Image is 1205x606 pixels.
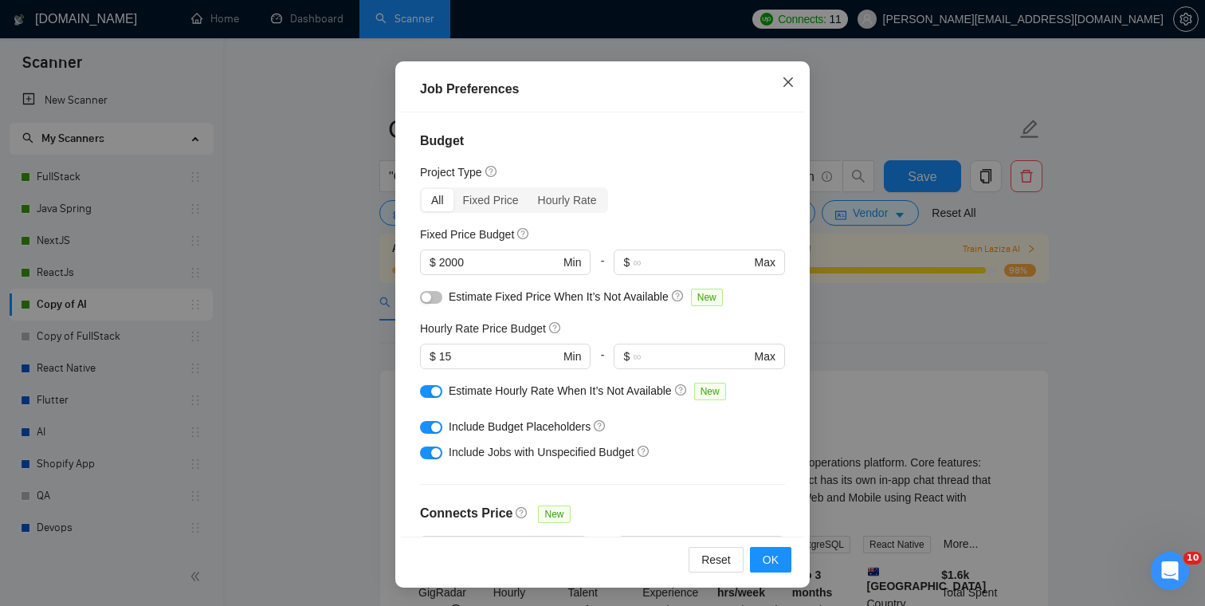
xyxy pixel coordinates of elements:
[420,226,514,243] h5: Fixed Price Budget
[430,254,436,271] span: $
[694,383,726,400] span: New
[439,254,560,271] input: 0
[633,348,751,365] input: ∞
[516,506,528,519] span: question-circle
[782,76,795,89] span: close
[517,227,530,240] span: question-circle
[691,289,723,306] span: New
[420,320,546,337] h5: Hourly Rate Price Budget
[633,254,751,271] input: ∞
[755,254,775,271] span: Max
[767,61,810,104] button: Close
[755,348,775,365] span: Max
[638,445,650,458] span: question-circle
[485,165,498,178] span: question-circle
[563,254,582,271] span: Min
[1151,552,1189,590] iframe: Intercom live chat
[420,132,785,151] h4: Budget
[449,384,672,397] span: Estimate Hourly Rate When It’s Not Available
[420,504,512,523] h4: Connects Price
[420,163,482,181] h5: Project Type
[591,344,614,382] div: -
[439,348,560,365] input: 0
[623,348,630,365] span: $
[750,547,791,573] button: OK
[701,551,731,569] span: Reset
[1183,552,1202,565] span: 10
[672,289,685,302] span: question-circle
[538,506,570,523] span: New
[430,348,436,365] span: $
[453,189,528,211] div: Fixed Price
[449,290,669,303] span: Estimate Fixed Price When It’s Not Available
[675,384,688,396] span: question-circle
[528,189,606,211] div: Hourly Rate
[449,446,634,458] span: Include Jobs with Unspecified Budget
[623,254,630,271] span: $
[549,321,562,334] span: question-circle
[587,536,618,580] div: -
[449,420,591,433] span: Include Budget Placeholders
[422,189,453,211] div: All
[594,419,606,432] span: question-circle
[420,80,785,99] div: Job Preferences
[591,250,614,288] div: -
[563,348,582,365] span: Min
[763,551,779,569] span: OK
[689,547,744,573] button: Reset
